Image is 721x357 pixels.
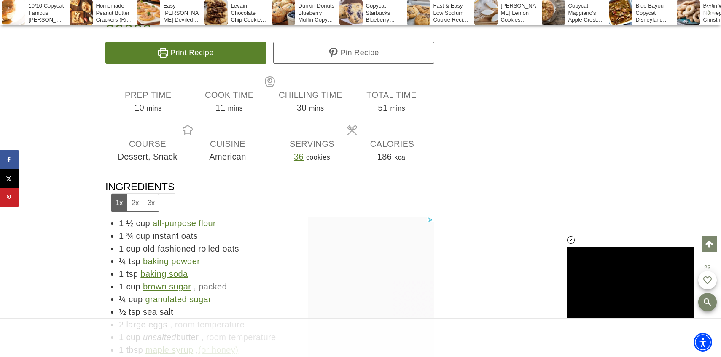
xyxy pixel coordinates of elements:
[111,194,127,211] button: Adjust servings by 1x
[273,42,434,64] a: Pin Recipe
[188,150,268,163] span: American
[105,180,175,212] span: Ingredients
[143,194,159,211] button: Adjust servings by 3x
[126,269,138,279] span: tsp
[147,105,161,112] span: mins
[119,244,124,253] span: 1
[119,219,134,228] span: 1 ½
[108,138,188,150] span: Course
[145,295,211,304] a: granulated sugar
[351,89,433,101] span: Total Time
[135,103,144,112] span: 10
[194,282,227,291] span: , packed
[119,307,126,316] span: ½
[119,231,134,241] span: 1 ¾
[140,269,188,279] a: baking soda
[129,295,143,304] span: cup
[143,307,173,316] span: sea salt
[309,105,324,112] span: mins
[270,89,351,101] span: Chilling Time
[136,219,150,228] span: cup
[126,282,140,291] span: cup
[108,89,189,101] span: Prep Time
[129,307,140,316] span: tsp
[306,154,330,161] span: cookies
[294,152,304,161] a: Adjust recipe servings
[153,231,198,241] span: instant oats
[143,244,239,253] span: old-fashioned rolled oats
[119,282,124,291] span: 1
[188,138,268,150] span: Cuisine
[702,236,717,252] a: Scroll to top
[119,257,126,266] span: ¼
[143,257,200,266] a: baking powder
[308,217,434,322] iframe: Advertisement
[143,282,191,291] a: brown sugar
[390,105,405,112] span: mins
[352,138,432,150] span: Calories
[694,333,712,352] div: Accessibility Menu
[153,219,216,228] a: all-purpose flour
[272,138,352,150] span: Servings
[481,42,608,295] iframe: Advertisement
[297,103,307,112] span: 30
[136,231,150,241] span: cup
[228,105,243,112] span: mins
[119,269,124,279] span: 1
[377,152,392,161] span: 186
[127,194,143,211] button: Adjust servings by 2x
[129,257,140,266] span: tsp
[394,154,407,161] span: kcal
[378,103,388,112] span: 51
[126,244,140,253] span: cup
[189,89,270,101] span: Cook Time
[108,150,188,163] span: Dessert, Snack
[216,103,226,112] span: 11
[119,295,126,304] span: ¼
[207,319,514,357] iframe: Advertisement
